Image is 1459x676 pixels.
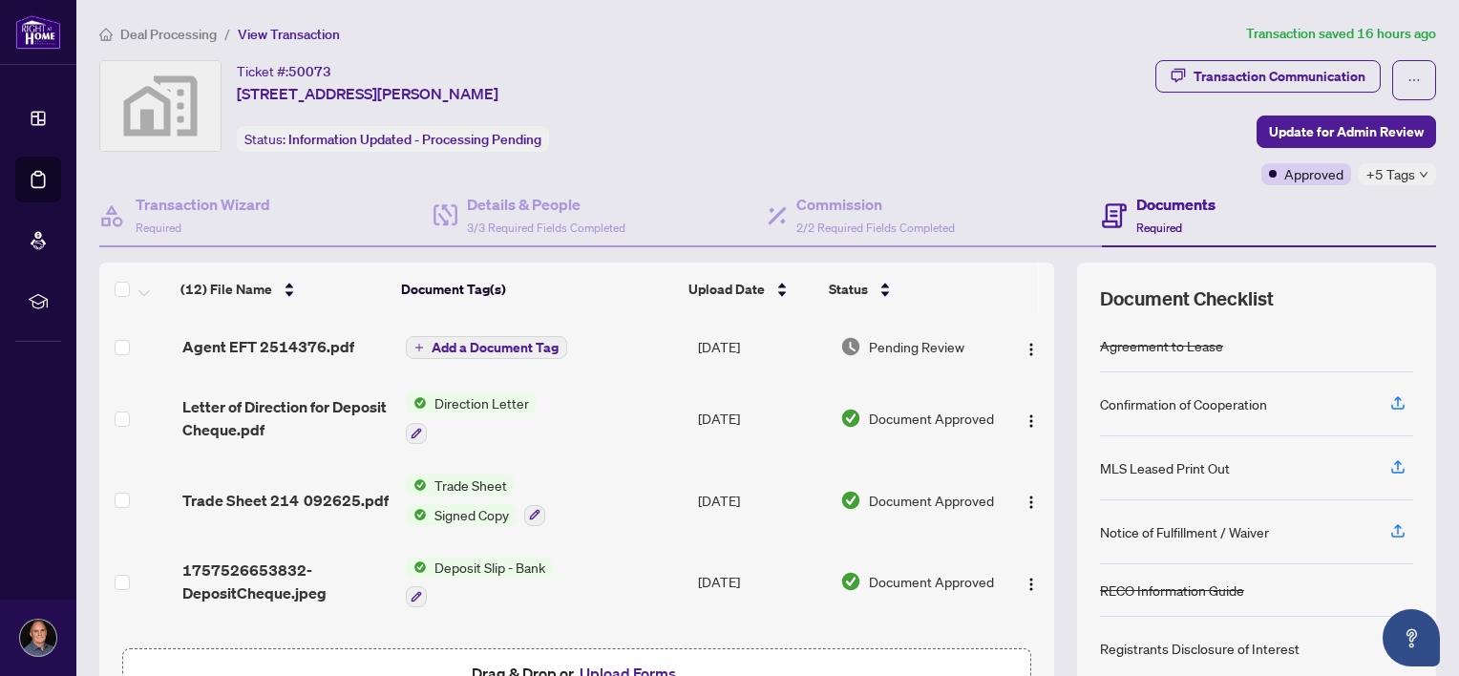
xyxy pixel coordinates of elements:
[1016,331,1047,362] button: Logo
[1024,342,1039,357] img: Logo
[1419,170,1428,180] span: down
[1024,413,1039,429] img: Logo
[690,316,833,377] td: [DATE]
[869,336,964,357] span: Pending Review
[406,638,427,659] img: Status Icon
[796,193,955,216] h4: Commission
[414,343,424,352] span: plus
[796,221,955,235] span: 2/2 Required Fields Completed
[1407,74,1421,87] span: ellipsis
[99,28,113,41] span: home
[237,60,331,82] div: Ticket #:
[690,459,833,541] td: [DATE]
[427,557,553,578] span: Deposit Slip - Bank
[1257,116,1436,148] button: Update for Admin Review
[467,221,625,235] span: 3/3 Required Fields Completed
[1100,580,1244,601] div: RECO Information Guide
[1284,163,1343,184] span: Approved
[1136,221,1182,235] span: Required
[427,475,515,496] span: Trade Sheet
[238,26,340,43] span: View Transaction
[1136,193,1216,216] h4: Documents
[100,61,221,151] img: svg%3e
[406,335,567,360] button: Add a Document Tag
[1024,577,1039,592] img: Logo
[20,620,56,656] img: Profile Icon
[1100,285,1274,312] span: Document Checklist
[237,82,498,105] span: [STREET_ADDRESS][PERSON_NAME]
[406,392,537,444] button: Status IconDirection Letter
[829,279,868,300] span: Status
[690,377,833,459] td: [DATE]
[182,335,354,358] span: Agent EFT 2514376.pdf
[182,489,389,512] span: Trade Sheet 214 092625.pdf
[136,221,181,235] span: Required
[1100,335,1223,356] div: Agreement to Lease
[1016,403,1047,433] button: Logo
[840,408,861,429] img: Document Status
[821,263,991,316] th: Status
[840,490,861,511] img: Document Status
[427,392,537,413] span: Direction Letter
[180,279,272,300] span: (12) File Name
[1100,638,1300,659] div: Registrants Disclosure of Interest
[427,504,517,525] span: Signed Copy
[288,63,331,80] span: 50073
[237,126,549,152] div: Status:
[869,408,994,429] span: Document Approved
[1100,521,1269,542] div: Notice of Fulfillment / Waiver
[427,638,625,659] span: Right at Home Deposit Receipt
[690,541,833,623] td: [DATE]
[1366,163,1415,185] span: +5 Tags
[1246,23,1436,45] article: Transaction saved 16 hours ago
[1024,495,1039,510] img: Logo
[1269,116,1424,147] span: Update for Admin Review
[406,557,553,608] button: Status IconDeposit Slip - Bank
[288,131,541,148] span: Information Updated - Processing Pending
[432,341,559,354] span: Add a Document Tag
[393,263,681,316] th: Document Tag(s)
[1383,609,1440,666] button: Open asap
[681,263,821,316] th: Upload Date
[406,475,545,526] button: Status IconTrade SheetStatus IconSigned Copy
[136,193,270,216] h4: Transaction Wizard
[224,23,230,45] li: /
[406,557,427,578] img: Status Icon
[406,392,427,413] img: Status Icon
[869,571,994,592] span: Document Approved
[1155,60,1381,93] button: Transaction Communication
[173,263,393,316] th: (12) File Name
[1016,566,1047,597] button: Logo
[869,490,994,511] span: Document Approved
[1100,457,1230,478] div: MLS Leased Print Out
[406,336,567,359] button: Add a Document Tag
[467,193,625,216] h4: Details & People
[840,336,861,357] img: Document Status
[406,475,427,496] img: Status Icon
[15,14,61,50] img: logo
[120,26,217,43] span: Deal Processing
[688,279,765,300] span: Upload Date
[1100,393,1267,414] div: Confirmation of Cooperation
[1194,61,1365,92] div: Transaction Communication
[406,504,427,525] img: Status Icon
[182,559,391,604] span: 1757526653832-DepositCheque.jpeg
[1016,485,1047,516] button: Logo
[182,395,391,441] span: Letter of Direction for Deposit Cheque.pdf
[840,571,861,592] img: Document Status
